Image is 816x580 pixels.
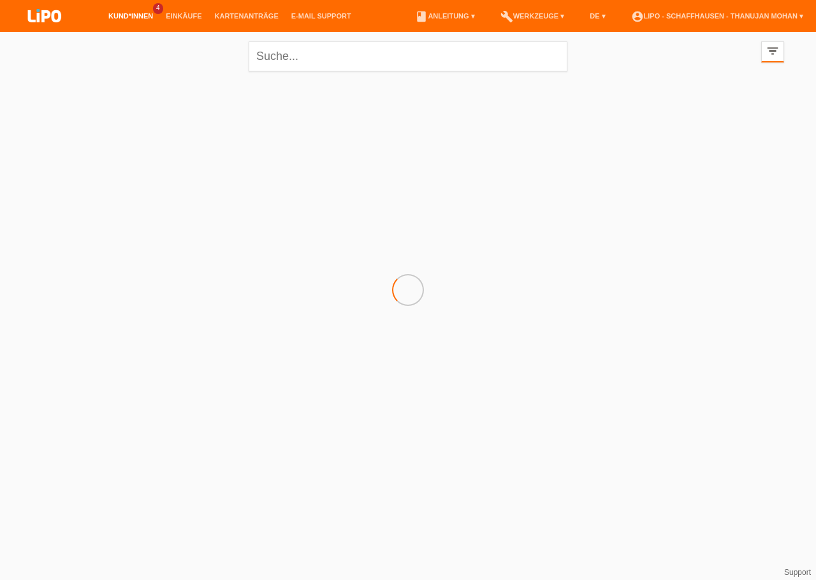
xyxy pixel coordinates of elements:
a: account_circleLIPO - Schaffhausen - Thanujan Mohan ▾ [625,12,810,20]
input: Suche... [249,41,567,71]
a: LIPO pay [13,26,76,36]
i: book [415,10,428,23]
a: E-Mail Support [285,12,358,20]
a: Kartenanträge [208,12,285,20]
i: filter_list [766,44,780,58]
a: bookAnleitung ▾ [409,12,481,20]
a: DE ▾ [583,12,611,20]
a: buildWerkzeuge ▾ [494,12,571,20]
i: build [500,10,513,23]
a: Support [784,568,811,577]
span: 4 [153,3,163,14]
a: Einkäufe [159,12,208,20]
a: Kund*innen [102,12,159,20]
i: account_circle [631,10,644,23]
